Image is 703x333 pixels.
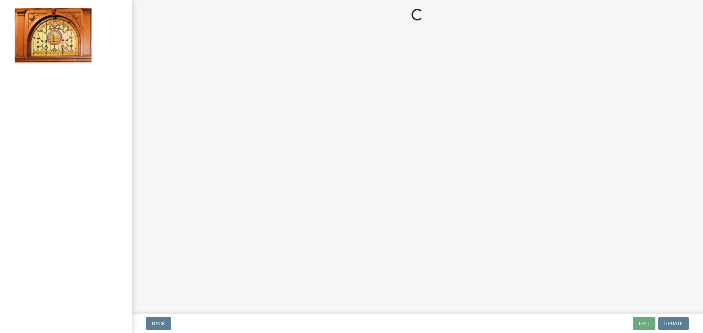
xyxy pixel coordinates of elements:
button: Update [658,317,689,330]
button: Back [146,317,171,330]
span: Back [152,321,165,326]
img: Jasper County, Indiana [15,8,92,63]
span: Update [664,321,683,326]
button: Exit [633,317,655,330]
